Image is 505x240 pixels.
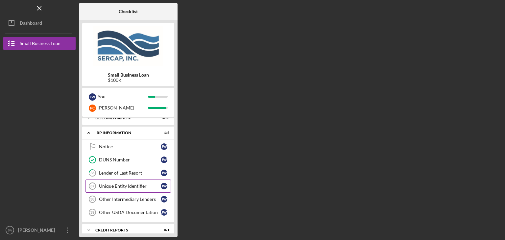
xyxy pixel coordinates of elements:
[85,193,171,206] a: 38Other Intermediary LendersJW
[95,131,153,135] div: IRP Information
[99,170,161,176] div: Lender of Last Resort
[161,209,167,216] div: J W
[99,157,161,162] div: DUNS Number
[161,143,167,150] div: J W
[90,171,95,175] tspan: 36
[3,224,76,237] button: JW[PERSON_NAME]
[82,26,174,66] img: Product logo
[8,228,12,232] text: JW
[99,210,161,215] div: Other USDA Documentation
[161,196,167,203] div: J W
[108,78,149,83] div: $100K
[20,16,42,31] div: Dashboard
[90,184,94,188] tspan: 37
[85,140,171,153] a: NoticeJW
[99,183,161,189] div: Unique Entity Identifier
[85,206,171,219] a: 39Other USDA DocumentationJW
[85,180,171,193] a: 37Unique Entity IdentifierJW
[108,72,149,78] b: Small Business Loan
[161,170,167,176] div: J W
[98,102,148,113] div: [PERSON_NAME]
[157,131,169,135] div: 1 / 6
[89,105,96,112] div: P C
[3,37,76,50] button: Small Business Loan
[90,210,94,214] tspan: 39
[90,197,94,201] tspan: 38
[99,197,161,202] div: Other Intermediary Lenders
[95,228,153,232] div: credit reports
[161,156,167,163] div: J W
[157,228,169,232] div: 0 / 1
[119,9,138,14] b: Checklist
[85,166,171,180] a: 36Lender of Last ResortJW
[3,16,76,30] button: Dashboard
[20,37,60,52] div: Small Business Loan
[89,93,96,101] div: J W
[16,224,59,238] div: [PERSON_NAME]
[161,183,167,189] div: J W
[98,91,148,102] div: You
[99,144,161,149] div: Notice
[85,153,171,166] a: DUNS NumberJW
